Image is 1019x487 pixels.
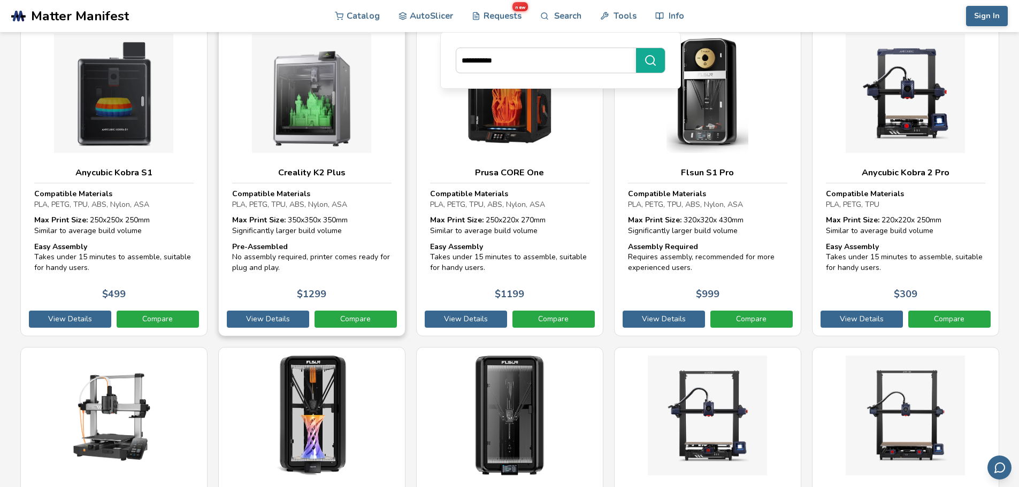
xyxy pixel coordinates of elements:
[826,242,985,273] div: Takes under 15 minutes to assemble, suitable for handy users.
[232,242,392,273] div: No assembly required, printer comes ready for plug and play.
[512,2,528,11] span: new
[826,215,985,236] div: 220 x 220 x 250 mm Similar to average build volume
[218,25,405,337] a: Creality K2 PlusCompatible MaterialsPLA, PETG, TPU, ABS, Nylon, ASAMax Print Size: 350x350x 350mm...
[31,9,129,24] span: Matter Manifest
[117,311,199,328] a: Compare
[826,242,879,252] strong: Easy Assembly
[826,199,879,210] span: PLA, PETG, TPU
[315,311,397,328] a: Compare
[232,215,286,225] strong: Max Print Size:
[628,215,681,225] strong: Max Print Size:
[430,242,589,273] div: Takes under 15 minutes to assemble, suitable for handy users.
[826,215,879,225] strong: Max Print Size:
[894,289,917,300] p: $ 309
[826,189,904,199] strong: Compatible Materials
[812,25,999,337] a: Anycubic Kobra 2 ProCompatible MaterialsPLA, PETG, TPUMax Print Size: 220x220x 250mmSimilar to av...
[430,189,508,199] strong: Compatible Materials
[232,215,392,236] div: 350 x 350 x 350 mm Significantly larger build volume
[34,215,194,236] div: 250 x 250 x 250 mm Similar to average build volume
[495,289,524,300] p: $ 1199
[710,311,793,328] a: Compare
[628,189,706,199] strong: Compatible Materials
[102,289,126,300] p: $ 499
[987,455,1012,480] button: Send feedback via email
[425,311,507,328] a: View Details
[34,242,194,273] div: Takes under 15 minutes to assemble, suitable for handy users.
[628,199,743,210] span: PLA, PETG, TPU, ABS, Nylon, ASA
[34,189,112,199] strong: Compatible Materials
[430,167,589,178] h3: Prusa CORE One
[966,6,1008,26] button: Sign In
[623,311,705,328] a: View Details
[628,215,787,236] div: 320 x 320 x 430 mm Significantly larger build volume
[29,311,111,328] a: View Details
[20,25,208,337] a: Anycubic Kobra S1Compatible MaterialsPLA, PETG, TPU, ABS, Nylon, ASAMax Print Size: 250x250x 250m...
[232,242,288,252] strong: Pre-Assembled
[821,311,903,328] a: View Details
[908,311,991,328] a: Compare
[297,289,326,300] p: $ 1299
[628,167,787,178] h3: Flsun S1 Pro
[34,215,88,225] strong: Max Print Size:
[614,25,801,337] a: Flsun S1 ProCompatible MaterialsPLA, PETG, TPU, ABS, Nylon, ASAMax Print Size: 320x320x 430mmSign...
[628,242,787,273] div: Requires assembly, recommended for more experienced users.
[227,311,309,328] a: View Details
[232,189,310,199] strong: Compatible Materials
[34,199,149,210] span: PLA, PETG, TPU, ABS, Nylon, ASA
[696,289,719,300] p: $ 999
[430,215,589,236] div: 250 x 220 x 270 mm Similar to average build volume
[416,25,603,337] a: Prusa CORE OneCompatible MaterialsPLA, PETG, TPU, ABS, Nylon, ASAMax Print Size: 250x220x 270mmSi...
[34,167,194,178] h3: Anycubic Kobra S1
[430,242,483,252] strong: Easy Assembly
[430,215,484,225] strong: Max Print Size:
[512,311,595,328] a: Compare
[34,242,87,252] strong: Easy Assembly
[430,199,545,210] span: PLA, PETG, TPU, ABS, Nylon, ASA
[232,199,347,210] span: PLA, PETG, TPU, ABS, Nylon, ASA
[232,167,392,178] h3: Creality K2 Plus
[826,167,985,178] h3: Anycubic Kobra 2 Pro
[628,242,698,252] strong: Assembly Required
